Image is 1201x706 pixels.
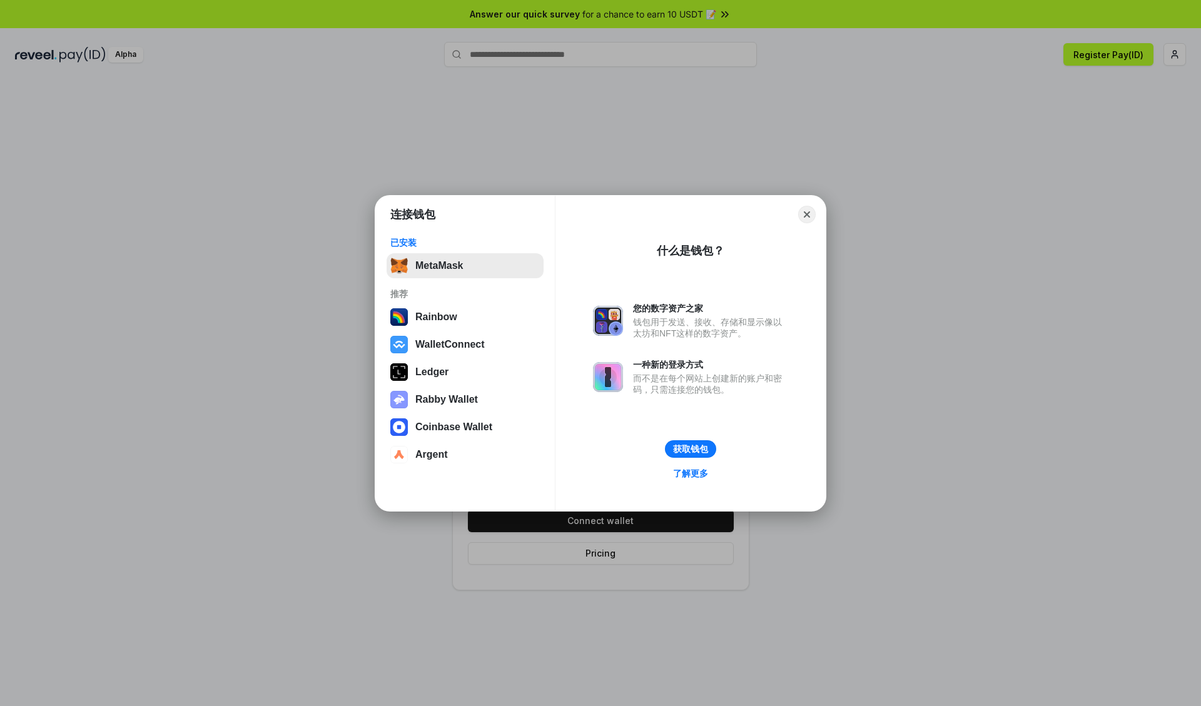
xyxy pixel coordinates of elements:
[633,303,788,314] div: 您的数字资产之家
[415,339,485,350] div: WalletConnect
[387,360,544,385] button: Ledger
[390,207,435,222] h1: 连接钱包
[633,359,788,370] div: 一种新的登录方式
[387,305,544,330] button: Rainbow
[593,306,623,336] img: svg+xml,%3Csvg%20xmlns%3D%22http%3A%2F%2Fwww.w3.org%2F2000%2Fsvg%22%20fill%3D%22none%22%20viewBox...
[390,418,408,436] img: svg+xml,%3Csvg%20width%3D%2228%22%20height%3D%2228%22%20viewBox%3D%220%200%2028%2028%22%20fill%3D...
[390,237,540,248] div: 已安装
[387,253,544,278] button: MetaMask
[415,260,463,271] div: MetaMask
[633,316,788,339] div: 钱包用于发送、接收、存储和显示像以太坊和NFT这样的数字资产。
[415,366,448,378] div: Ledger
[387,442,544,467] button: Argent
[673,443,708,455] div: 获取钱包
[415,421,492,433] div: Coinbase Wallet
[390,446,408,463] img: svg+xml,%3Csvg%20width%3D%2228%22%20height%3D%2228%22%20viewBox%3D%220%200%2028%2028%22%20fill%3D...
[390,363,408,381] img: svg+xml,%3Csvg%20xmlns%3D%22http%3A%2F%2Fwww.w3.org%2F2000%2Fsvg%22%20width%3D%2228%22%20height%3...
[415,311,457,323] div: Rainbow
[673,468,708,479] div: 了解更多
[387,332,544,357] button: WalletConnect
[390,308,408,326] img: svg+xml,%3Csvg%20width%3D%22120%22%20height%3D%22120%22%20viewBox%3D%220%200%20120%20120%22%20fil...
[415,394,478,405] div: Rabby Wallet
[593,362,623,392] img: svg+xml,%3Csvg%20xmlns%3D%22http%3A%2F%2Fwww.w3.org%2F2000%2Fsvg%22%20fill%3D%22none%22%20viewBox...
[798,206,816,223] button: Close
[390,391,408,408] img: svg+xml,%3Csvg%20xmlns%3D%22http%3A%2F%2Fwww.w3.org%2F2000%2Fsvg%22%20fill%3D%22none%22%20viewBox...
[390,257,408,275] img: svg+xml,%3Csvg%20fill%3D%22none%22%20height%3D%2233%22%20viewBox%3D%220%200%2035%2033%22%20width%...
[390,336,408,353] img: svg+xml,%3Csvg%20width%3D%2228%22%20height%3D%2228%22%20viewBox%3D%220%200%2028%2028%22%20fill%3D...
[387,387,544,412] button: Rabby Wallet
[633,373,788,395] div: 而不是在每个网站上创建新的账户和密码，只需连接您的钱包。
[415,449,448,460] div: Argent
[390,288,540,300] div: 推荐
[657,243,724,258] div: 什么是钱包？
[387,415,544,440] button: Coinbase Wallet
[666,465,716,482] a: 了解更多
[665,440,716,458] button: 获取钱包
